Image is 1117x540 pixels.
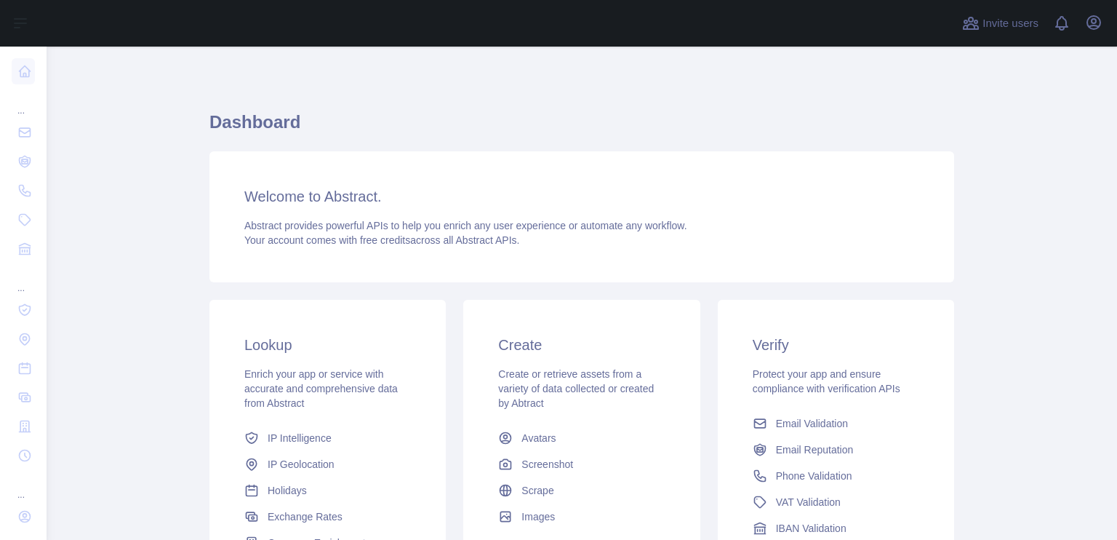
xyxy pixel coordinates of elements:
[268,457,335,472] span: IP Geolocation
[747,489,925,515] a: VAT Validation
[492,425,670,451] a: Avatars
[959,12,1041,35] button: Invite users
[239,425,417,451] a: IP Intelligence
[239,504,417,530] a: Exchange Rates
[268,431,332,445] span: IP Intelligence
[521,509,555,524] span: Images
[776,521,846,536] span: IBAN Validation
[244,368,398,409] span: Enrich your app or service with accurate and comprehensive data from Abstract
[244,234,519,246] span: Your account comes with across all Abstract APIs.
[492,504,670,530] a: Images
[12,265,35,294] div: ...
[492,477,670,504] a: Scrape
[747,410,925,437] a: Email Validation
[492,451,670,477] a: Screenshot
[753,335,919,355] h3: Verify
[776,469,852,483] span: Phone Validation
[239,477,417,504] a: Holidays
[268,509,343,524] span: Exchange Rates
[268,483,307,498] span: Holidays
[244,220,687,231] span: Abstract provides powerful APIs to help you enrich any user experience or automate any workflow.
[776,416,848,431] span: Email Validation
[747,463,925,489] a: Phone Validation
[776,495,841,509] span: VAT Validation
[498,368,654,409] span: Create or retrieve assets from a variety of data collected or created by Abtract
[209,111,954,146] h1: Dashboard
[521,483,553,498] span: Scrape
[982,15,1038,32] span: Invite users
[360,234,410,246] span: free credits
[244,335,411,355] h3: Lookup
[776,442,854,457] span: Email Reputation
[753,368,900,394] span: Protect your app and ensure compliance with verification APIs
[498,335,665,355] h3: Create
[521,457,573,472] span: Screenshot
[12,87,35,116] div: ...
[244,186,919,207] h3: Welcome to Abstract.
[12,472,35,501] div: ...
[239,451,417,477] a: IP Geolocation
[747,437,925,463] a: Email Reputation
[521,431,556,445] span: Avatars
